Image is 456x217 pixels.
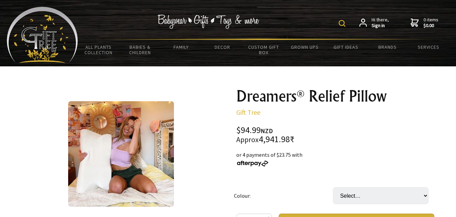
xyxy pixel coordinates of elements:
div: $94.99 4,941.98₹ [236,126,434,144]
td: Colour: [234,178,333,214]
a: All Plants Collection [78,40,119,60]
a: Babies & Children [119,40,161,60]
img: product search [339,20,345,27]
img: Babyware - Gifts - Toys and more... [7,7,78,63]
div: or 4 payments of $23.75 with [236,151,434,167]
a: Hi there,Sign in [359,17,389,29]
a: Decor [202,40,243,54]
a: Family [160,40,202,54]
span: Hi there, [372,17,389,29]
img: Babywear - Gifts - Toys & more [158,15,259,29]
strong: Sign in [372,23,389,29]
span: NZD [261,127,273,135]
a: Services [408,40,449,54]
small: Approx [236,135,259,144]
a: Custom Gift Box [243,40,284,60]
strong: $0.00 [423,23,438,29]
h1: Dreamers® Relief Pillow [236,88,434,104]
a: Grown Ups [284,40,325,54]
a: Brands [367,40,408,54]
a: 0 items$0.00 [411,17,438,29]
a: Gift Ideas [325,40,367,54]
img: Afterpay [236,160,269,167]
img: Dreamers® Relief Pillow [68,101,174,207]
span: 0 items [423,17,438,29]
a: Gift Tree [236,108,260,116]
